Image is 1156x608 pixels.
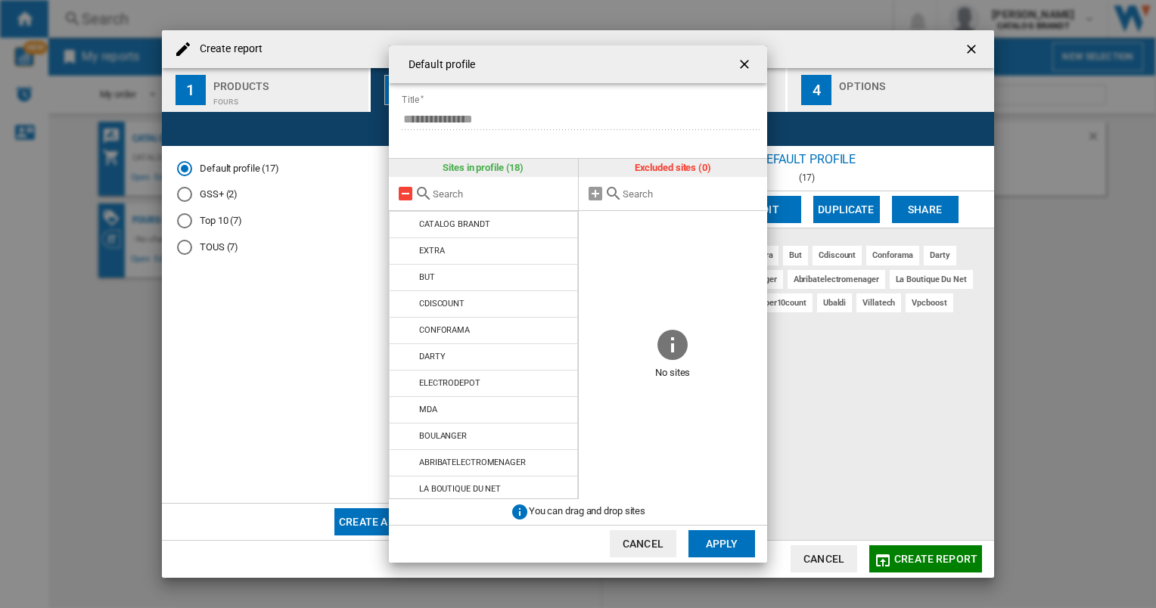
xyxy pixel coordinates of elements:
h4: Default profile [401,57,476,73]
div: CONFORAMA [419,325,470,335]
button: Apply [688,530,755,557]
button: getI18NText('BUTTONS.CLOSE_DIALOG') [731,49,761,79]
input: Search [623,188,760,200]
span: You can drag and drop sites [529,505,645,516]
div: CATALOG BRANDT [419,219,490,229]
md-icon: Remove all [396,185,415,203]
div: CDISCOUNT [419,299,465,309]
div: Excluded sites (0) [579,159,768,177]
div: LA BOUTIQUE DU NET [419,484,501,494]
button: Cancel [610,530,676,557]
div: MDA [419,405,437,414]
div: BOULANGER [419,431,467,441]
div: DARTY [419,352,446,361]
div: ELECTRODEPOT [419,378,480,388]
div: BUT [419,272,435,282]
div: ABRIBATELECTROMENAGER [419,458,526,467]
md-icon: Add all [586,185,604,203]
input: Search [433,188,570,200]
span: No sites [579,362,768,385]
div: Sites in profile (18) [389,159,578,177]
div: EXTRA [419,246,445,256]
ng-md-icon: getI18NText('BUTTONS.CLOSE_DIALOG') [737,57,755,75]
